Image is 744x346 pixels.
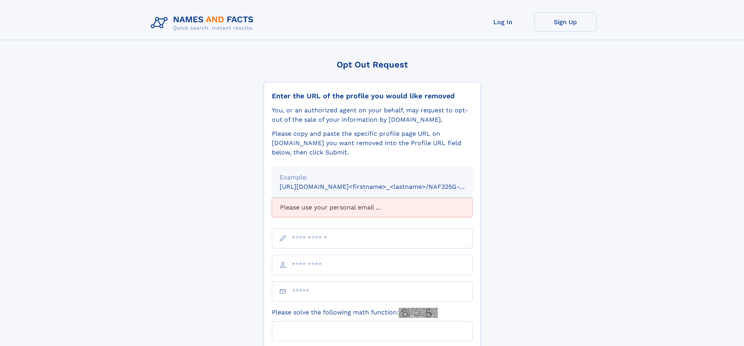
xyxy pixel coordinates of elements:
div: Please copy and paste the specific profile page URL on [DOMAIN_NAME] you want removed into the Pr... [272,129,473,157]
small: [URL][DOMAIN_NAME]<firstname>_<lastname>/NAF325G-xxxxxxxx [280,183,487,190]
div: You, or an authorized agent on your behalf, may request to opt-out of the sale of your informatio... [272,106,473,124]
div: Opt Out Request [264,60,481,69]
div: Example: [280,173,465,182]
div: Enter the URL of the profile you would like removed [272,92,473,100]
label: Please solve the following math function: [272,308,438,318]
div: Please use your personal email ... [272,198,473,217]
a: Log In [472,12,534,32]
a: Sign Up [534,12,597,32]
img: Logo Names and Facts [148,12,260,34]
